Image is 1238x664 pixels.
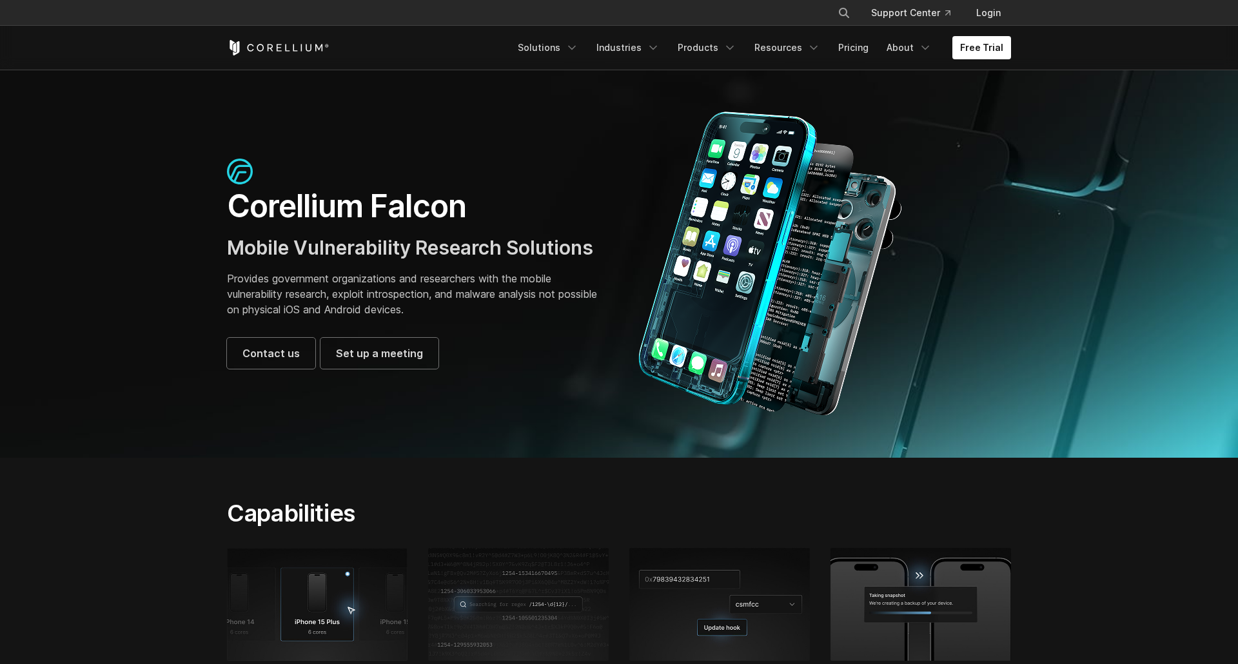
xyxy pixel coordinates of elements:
[227,271,606,317] p: Provides government organizations and researchers with the mobile vulnerability research, exploit...
[879,36,939,59] a: About
[227,548,408,660] img: iPhone 15 Plus; 6 cores
[336,346,423,361] span: Set up a meeting
[227,159,253,184] img: falcon-icon
[227,187,606,226] h1: Corellium Falcon
[830,36,876,59] a: Pricing
[589,36,667,59] a: Industries
[428,548,609,660] img: Coding illustration
[861,1,961,24] a: Support Center
[510,36,586,59] a: Solutions
[747,36,828,59] a: Resources
[629,548,810,660] img: Kernel debugging, update hook
[822,1,1011,24] div: Navigation Menu
[227,236,593,259] span: Mobile Vulnerability Research Solutions
[830,548,1011,660] img: Process of taking snapshot and creating a backup of the iPhone virtual device.
[320,338,438,369] a: Set up a meeting
[670,36,744,59] a: Products
[227,338,315,369] a: Contact us
[510,36,1011,59] div: Navigation Menu
[952,36,1011,59] a: Free Trial
[832,1,856,24] button: Search
[242,346,300,361] span: Contact us
[227,499,741,527] h2: Capabilities
[966,1,1011,24] a: Login
[632,111,909,416] img: Corellium_Falcon Hero 1
[227,40,329,55] a: Corellium Home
